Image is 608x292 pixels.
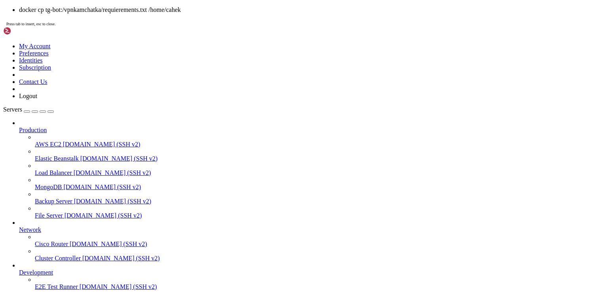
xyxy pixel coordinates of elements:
span: [DOMAIN_NAME] (SSH v2) [80,155,158,162]
a: Backup Server [DOMAIN_NAME] (SSH v2) [35,198,605,205]
span: Servers [3,106,22,113]
x-row: [[DATE] 19:27:22] You're accessing the development server over HTTPS, but it only supports HTTP. [3,144,505,151]
a: Subscription [19,64,51,71]
x-row: [[DATE] 19:00:34] "GET /favicon.ico HTTP/1.1" 404 179 [3,104,505,111]
span: __main__ [47,37,73,43]
span: [DOMAIN_NAME] (SSH v2) [74,169,151,176]
span: Production [19,127,47,133]
x-row: main() [3,50,505,57]
span: [DOMAIN_NAME] (SSH v2) [82,255,160,262]
x-row: vpn-bot: stopped [3,70,505,77]
span: File Server [35,212,63,219]
x-row: root@25a3a1673f72:/vpnkamchatka# pip freeze > requirements.txt [3,185,505,192]
a: Cisco Router [DOMAIN_NAME] (SSH v2) [35,241,605,248]
x-row: [[DATE] 19:17:57] "GET / HTTP/1.1" 200 7293 [3,118,505,124]
a: Cluster Controller [DOMAIN_NAME] (SSH v2) [35,255,605,262]
x-row: root@25a3a1673f72:/vpnkamchatka/bot# source ~/.bashrc [3,91,505,97]
span: [DOMAIN_NAME] (SSH v2) [63,141,141,148]
x-row: root@25a3a1673f72:/vpnkamchatka/bot# logdjango [3,97,505,104]
a: Production [19,127,605,134]
a: AWS EC2 [DOMAIN_NAME] (SSH v2) [35,141,605,148]
span: E2E Test Runner [35,283,78,290]
x-row: [[DATE] 19:27:22] You're accessing the development server over HTTPS, but it only supports HTTP. [3,131,505,138]
x-row: [[DATE] 19:34:18] "GET / HTTP/1.1" 200 7293 [3,165,505,171]
li: AWS EC2 [DOMAIN_NAME] (SSH v2) [35,134,605,148]
span: Cluster Controller [35,255,81,262]
a: Load Balancer [DOMAIN_NAME] (SSH v2) [35,169,605,176]
x-row: exit [3,198,505,205]
li: Network [19,219,605,262]
a: Network [19,226,605,233]
span: Development [19,269,53,276]
span: MongoDB [35,184,62,190]
span: " [35,3,38,9]
span: [DOMAIN_NAME] (SSH v2) [80,283,157,290]
x-row: root@25a3a1673f72:/vpnkamchatka/bot# restartbot [3,64,505,70]
x-row: root@vpnkam:/home/cahek# docker cp tg-bot:/vpnkamchatka/requierements.txt /home/cahek [3,218,505,225]
li: Production [19,119,605,219]
x-row: root@25a3a1673f72:/vpnkamchatka# exit [3,192,505,198]
a: E2E Test Runner [DOMAIN_NAME] (SSH v2) [35,283,605,290]
span: Elastic Beanstalk [35,155,79,162]
li: Cluster Controller [DOMAIN_NAME] (SSH v2) [35,248,605,262]
li: E2E Test Runner [DOMAIN_NAME] (SSH v2) [35,276,605,290]
x-row: [[DATE] 19:04:33] "GET / HTTP/1.1" 200 7293 [3,111,505,118]
span: [DOMAIN_NAME] (SSH v2) [63,184,141,190]
x-row: root@vpnkam:/home/cahek# docker cp tg-bot:/vpnkamchatka/requierments.txt /home/cahek [3,205,505,212]
span: " [146,3,149,9]
span: [[DATE] 19:27:22] code 400, message Bad request version ('À\x14À') [3,124,212,131]
a: Identities [19,57,43,64]
x-row: root@25a3a1673f72:/vpnkamchatka/bot# cd .. [3,178,505,185]
span: if [3,37,9,43]
li: Load Balancer [DOMAIN_NAME] (SSH v2) [35,162,605,176]
li: Elastic Beanstalk [DOMAIN_NAME] (SSH v2) [35,148,605,162]
a: Elastic Beanstalk [DOMAIN_NAME] (SSH v2) [35,155,605,162]
span: __name__ [13,37,38,43]
x-row: root@25a3a1673f72:/vpnkamchatka/bot# nano ~/.bashrc [3,84,505,91]
x-row: ^C [3,171,505,178]
span: Network [19,226,41,233]
a: File Server [DOMAIN_NAME] (SSH v2) [35,212,605,219]
span: [[DATE] 19:27:22] code 400, message Bad request version ('À\x14À') [3,138,212,144]
a: Servers [3,106,54,113]
img: Shellngn [3,27,49,35]
span: Cisco Router [35,241,68,247]
x-row: Error response from daemon: Could not find the file /vpnkamchatka/requierements.txt in container ... [3,225,505,232]
li: docker cp tg-bot:/vpnkamchatka/requierements.txt /home/cahek [19,6,605,13]
x-row: vpn-bot: started [3,77,505,84]
span: Backup Server [35,198,72,205]
span: [DOMAIN_NAME] (SSH v2) [70,241,147,247]
x-row: [DOMAIN_NAME]_polling() [3,10,505,17]
x-row: [[DATE] 19:27:22] "GET / HTTP/1.1" 200 7293 [3,151,505,158]
li: Cisco Router [DOMAIN_NAME] (SSH v2) [35,233,605,248]
a: Contact Us [19,78,47,85]
a: MongoDB [DOMAIN_NAME] (SSH v2) [35,184,605,191]
li: Development [19,262,605,290]
span: AWS EC2 [35,141,61,148]
span: print [16,3,32,9]
li: Backup Server [DOMAIN_NAME] (SSH v2) [35,191,605,205]
a: Preferences [19,50,49,57]
x-row: root@vpnkam:/home/cahek# docker cp tg-bot:/vpnkamchatka/requierements.txt /home/cahek [3,232,505,239]
a: My Account [19,43,51,49]
x-row: == : [3,37,505,44]
a: Development [19,269,605,276]
div: (65, 34) [220,232,223,239]
x-row: root@25a3a1673f72:/vpnkamchatka/bot# ^C [3,57,505,64]
li: MongoDB [DOMAIN_NAME] (SSH v2) [35,176,605,191]
li: File Server [DOMAIN_NAME] (SSH v2) [35,205,605,219]
span: ' [44,37,47,43]
span: [DOMAIN_NAME] (SSH v2) [74,198,152,205]
a: Logout [19,93,37,99]
span: Бот запущен. Ожидание сообщений... [38,3,146,9]
span: [DOMAIN_NAME] (SSH v2) [65,212,142,219]
span: Load Balancer [35,169,72,176]
span: Press tab to insert, esc to close. [6,22,55,26]
x-row: [[DATE] 19:27:23] "GET /login HTTP/1.1" 404 179 [3,158,505,165]
x-row: Error response from [PERSON_NAME]: Could not find the file /vpnkamchatka/requierments.txt in cont... [3,212,505,218]
span: ' [73,37,76,43]
x-row: ( ) [3,3,505,10]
